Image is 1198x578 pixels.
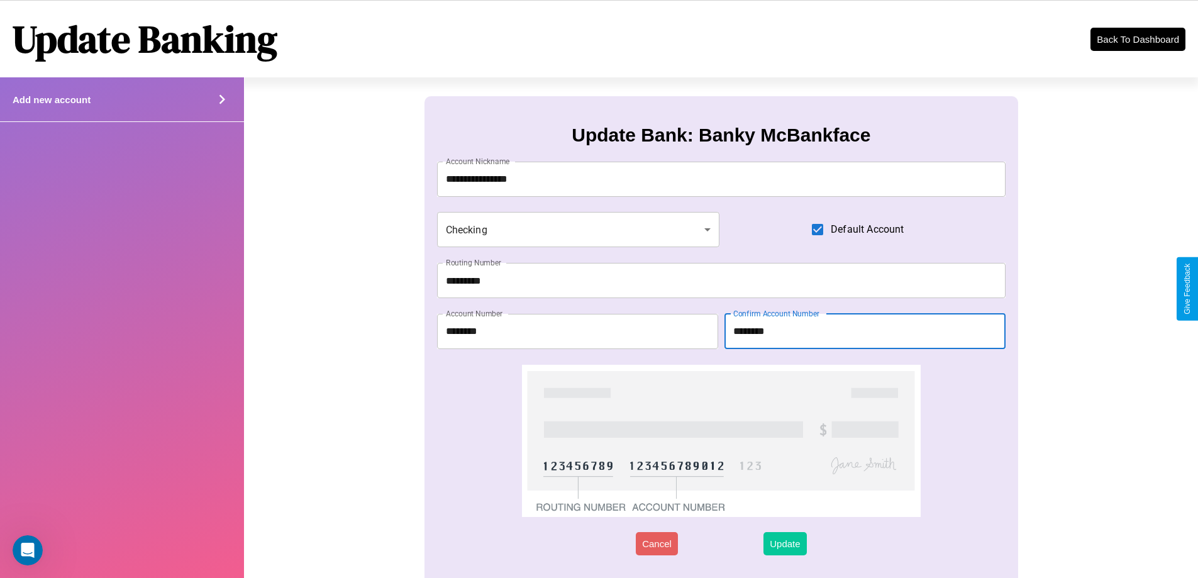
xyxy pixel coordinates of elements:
h1: Update Banking [13,13,277,65]
button: Cancel [636,532,678,555]
iframe: Intercom live chat [13,535,43,565]
label: Confirm Account Number [733,308,819,319]
h4: Add new account [13,94,91,105]
div: Give Feedback [1183,264,1192,314]
span: Default Account [831,222,904,237]
div: Checking [437,212,720,247]
img: check [522,365,920,517]
label: Routing Number [446,257,501,268]
label: Account Nickname [446,156,510,167]
h3: Update Bank: Banky McBankface [572,125,870,146]
label: Account Number [446,308,502,319]
button: Update [763,532,806,555]
button: Back To Dashboard [1090,28,1185,51]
